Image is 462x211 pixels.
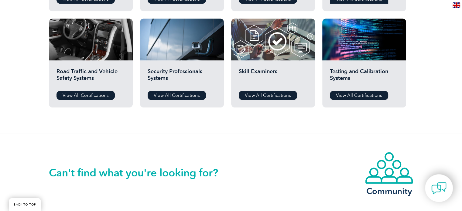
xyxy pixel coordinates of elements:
a: View All Certifications [148,91,206,100]
h2: Road Traffic and Vehicle Safety Systems [56,68,125,86]
a: Community [365,151,413,195]
img: icon-community.webp [365,151,413,184]
a: View All Certifications [330,91,388,100]
h2: Skill Examiners [239,68,307,86]
h2: Testing and Calibration Systems [330,68,399,86]
img: contact-chat.png [431,181,447,196]
h2: Security Professionals Systems [148,68,216,86]
img: en [453,2,460,8]
h2: Can't find what you're looking for? [49,168,231,178]
a: View All Certifications [239,91,297,100]
a: BACK TO TOP [9,198,41,211]
a: View All Certifications [56,91,115,100]
h3: Community [365,187,413,195]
